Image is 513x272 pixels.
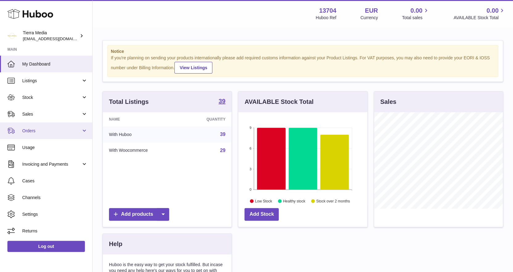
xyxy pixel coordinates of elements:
div: Currency [361,15,378,21]
span: Usage [22,145,88,151]
text: Healthy stock [283,199,306,203]
div: Tierra Media [23,30,78,42]
strong: EUR [365,6,378,15]
th: Name [103,112,183,126]
text: 6 [250,147,252,150]
div: Huboo Ref [316,15,336,21]
span: Orders [22,128,81,134]
th: Quantity [183,112,231,126]
span: Total sales [402,15,429,21]
text: Low Stock [255,199,272,203]
text: 9 [250,126,252,130]
span: Listings [22,78,81,84]
span: 0.00 [411,6,423,15]
td: With Woocommerce [103,142,183,159]
text: 0 [250,188,252,191]
a: Log out [7,241,85,252]
span: Stock [22,95,81,100]
span: AVAILABLE Stock Total [453,15,506,21]
a: View Listings [174,62,212,74]
span: [EMAIL_ADDRESS][DOMAIN_NAME] [23,36,91,41]
text: 3 [250,167,252,171]
h3: Help [109,240,122,248]
h3: AVAILABLE Stock Total [244,98,313,106]
td: With Huboo [103,126,183,142]
strong: 39 [219,98,225,104]
a: 39 [220,132,226,137]
strong: 13704 [319,6,336,15]
h3: Total Listings [109,98,149,106]
div: If you're planning on sending your products internationally please add required customs informati... [111,55,495,74]
a: Add products [109,208,169,221]
text: Stock over 2 months [316,199,350,203]
a: 0.00 AVAILABLE Stock Total [453,6,506,21]
span: My Dashboard [22,61,88,67]
span: Sales [22,111,81,117]
a: 0.00 Total sales [402,6,429,21]
strong: Notice [111,49,495,54]
img: hola.tierramedia@gmail.com [7,31,17,40]
span: Settings [22,211,88,217]
a: 29 [220,148,226,153]
h3: Sales [380,98,396,106]
span: Returns [22,228,88,234]
span: Channels [22,195,88,201]
a: Add Stock [244,208,279,221]
a: 39 [219,98,225,105]
span: Invoicing and Payments [22,161,81,167]
span: Cases [22,178,88,184]
span: 0.00 [486,6,498,15]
